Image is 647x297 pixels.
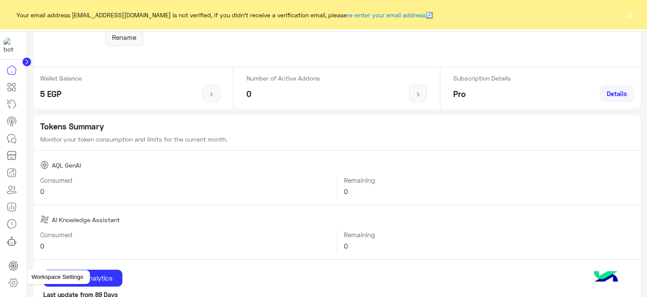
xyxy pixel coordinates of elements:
[52,161,81,170] span: AQL GenAI
[52,215,120,224] span: AI Knowledge Assistant
[40,215,49,224] img: AI Knowledge Assistant
[40,187,331,195] h6: 0
[40,122,634,132] h5: Tokens Summary
[344,176,634,184] h6: Remaining
[247,74,320,83] p: Number of Active Addons
[40,74,82,83] p: Wallet Balance
[344,187,634,195] h6: 0
[453,89,511,99] h5: Pro
[40,231,331,239] h6: Consumed
[344,242,634,250] h6: 0
[206,91,217,98] img: icon
[40,176,331,184] h6: Consumed
[247,89,320,99] h5: 0
[453,74,511,83] p: Subscription Details
[16,10,433,19] span: Your email address [EMAIL_ADDRESS][DOMAIN_NAME] is not verified, if you didn't receive a verifica...
[40,89,82,99] h5: 5 EGP
[3,38,19,53] img: 713415422032625
[40,161,49,169] img: AQL GenAI
[413,91,423,98] img: icon
[600,85,634,102] a: Details
[591,262,621,293] img: hulul-logo.png
[105,29,143,46] button: Rename
[25,270,90,284] div: Workspace Settings
[344,231,634,239] h6: Remaining
[40,242,331,250] h6: 0
[40,135,634,144] p: Monitor your token consumption and limits for the current month.
[625,10,634,19] button: ×
[347,11,426,19] a: re-enter your email address
[607,90,627,97] span: Details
